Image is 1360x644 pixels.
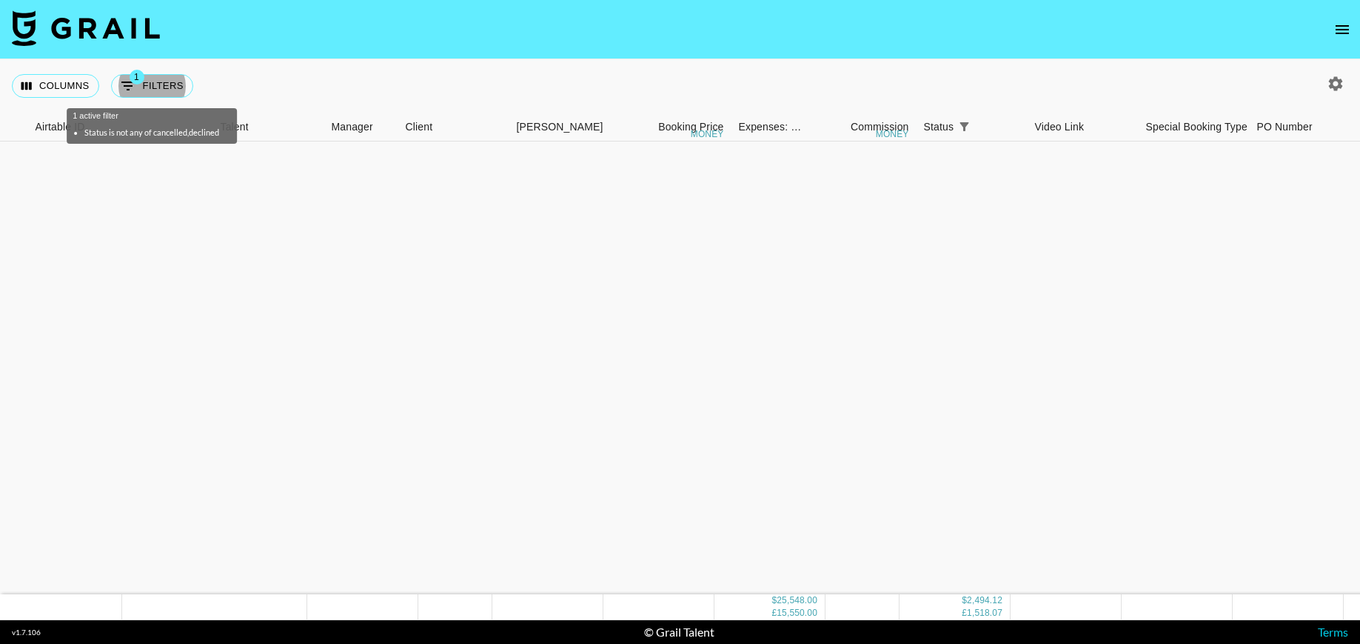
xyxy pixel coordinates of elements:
[924,113,954,142] div: Status
[967,607,1002,620] div: 1,518.07
[84,127,219,138] li: Status is not any of cancelled,declined
[130,70,144,84] span: 1
[974,116,995,137] button: Sort
[12,628,41,637] div: v 1.7.106
[517,113,603,142] div: [PERSON_NAME]
[777,607,817,620] div: 15,550.00
[962,594,967,607] div: $
[771,594,777,607] div: $
[1257,113,1313,142] div: PO Number
[658,113,723,142] div: Booking Price
[771,607,777,620] div: £
[111,74,193,98] button: Show filters
[876,130,909,139] div: money
[12,74,99,98] button: Select columns
[691,130,724,139] div: money
[1327,15,1357,44] button: open drawer
[398,113,509,142] div: Client
[739,113,803,142] div: Expenses: Remove Commission?
[851,113,909,142] div: Commission
[777,594,817,607] div: 25,548.00
[644,625,714,640] div: © Grail Talent
[1139,113,1250,142] div: Special Booking Type
[332,113,373,142] div: Manager
[1146,113,1247,142] div: Special Booking Type
[954,116,974,137] div: 1 active filter
[509,113,620,142] div: Booker
[962,607,967,620] div: £
[1318,625,1348,639] a: Terms
[73,111,231,138] div: 1 active filter
[12,10,160,46] img: Grail Talent
[324,113,398,142] div: Manager
[28,113,213,142] div: Airtable ID
[213,113,324,142] div: Talent
[36,113,85,142] div: Airtable ID
[967,594,1002,607] div: 2,494.12
[731,113,805,142] div: Expenses: Remove Commission?
[1028,113,1139,142] div: Video Link
[954,116,974,137] button: Show filters
[406,113,433,142] div: Client
[1035,113,1085,142] div: Video Link
[917,113,1028,142] div: Status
